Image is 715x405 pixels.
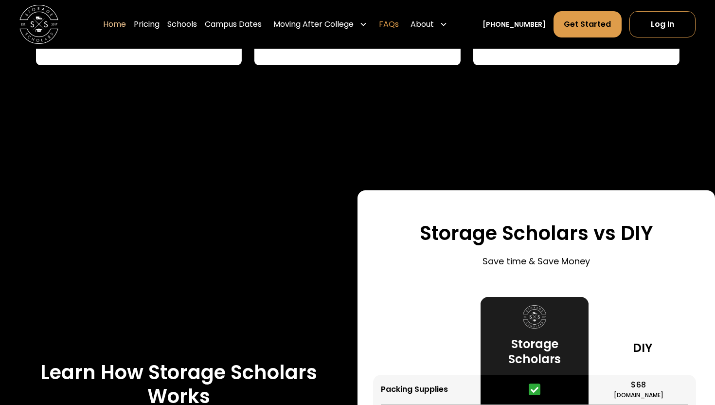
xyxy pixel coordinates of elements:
[205,11,262,38] a: Campus Dates
[103,11,126,38] a: Home
[379,11,399,38] a: FAQs
[273,18,354,30] div: Moving After College
[19,5,58,44] a: home
[420,221,653,245] h3: Storage Scholars vs DIY
[411,18,434,30] div: About
[488,336,580,367] h3: Storage Scholars
[407,11,451,38] div: About
[381,384,448,395] div: Packing Supplies
[269,11,371,38] div: Moving After College
[134,11,160,38] a: Pricing
[483,19,546,30] a: [PHONE_NUMBER]
[631,379,646,391] div: $68
[629,11,696,37] a: Log In
[554,11,621,37] a: Get Started
[167,11,197,38] a: Schools
[633,340,652,355] h3: DIY
[483,255,590,268] p: Save time & Save Money
[19,5,58,44] img: Storage Scholars main logo
[614,391,663,400] div: [DOMAIN_NAME]
[523,305,546,329] img: Storage Scholars logo.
